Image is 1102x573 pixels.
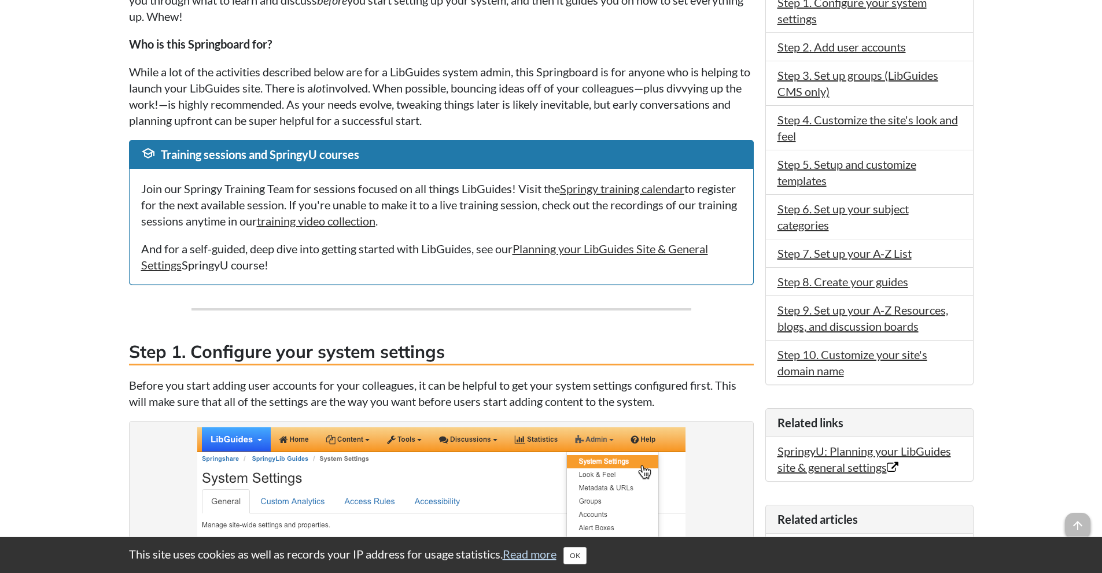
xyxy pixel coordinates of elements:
span: Related articles [777,512,858,526]
a: arrow_upward [1065,514,1090,528]
a: Step 9. Set up your A-Z Resources, blogs, and discussion boards [777,303,948,333]
span: arrow_upward [1065,513,1090,538]
a: Step 5. Setup and customize templates [777,157,916,187]
a: Step 2. Add user accounts [777,40,906,54]
div: This site uses cookies as well as records your IP address for usage statistics. [117,546,985,564]
span: school [141,146,155,160]
img: The System Settings page [197,427,685,543]
a: Step 6. Set up your subject categories [777,202,909,232]
a: Step 10. Customize your site's domain name [777,348,927,378]
strong: Who is this Springboard for? [129,37,272,51]
a: SpringyU: Planning your LibGuides site & general settings [777,444,951,474]
button: Close [563,547,587,564]
a: Step 3. Set up groups (LibGuides CMS only) [777,68,938,98]
a: Step 8. Create your guides [777,275,908,289]
p: And for a self-guided, deep dive into getting started with LibGuides, see our SpringyU course! [141,241,742,273]
a: Read more [503,547,556,561]
span: Training sessions and SpringyU courses [161,147,359,161]
p: Before you start adding user accounts for your colleagues, it can be helpful to get your system s... [129,377,754,409]
a: Step 7. Set up your A-Z List [777,246,912,260]
a: Step 4. Customize the site's look and feel [777,113,958,143]
em: lot [313,81,326,95]
p: Join our Springy Training Team for sessions focused on all things LibGuides! Visit the to registe... [141,180,742,229]
a: Springy training calendar [560,182,684,195]
a: training video collection [257,214,375,228]
p: While a lot of the activities described below are for a LibGuides system admin, this Springboard ... [129,64,754,128]
h3: Step 1. Configure your system settings [129,339,754,365]
span: Related links [777,416,843,430]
